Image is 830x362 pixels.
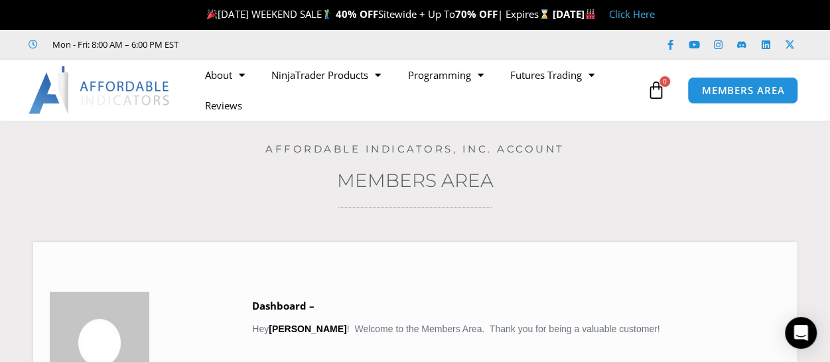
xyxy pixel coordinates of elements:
strong: 70% OFF [455,7,498,21]
a: NinjaTrader Products [258,60,394,90]
a: 0 [627,71,685,109]
img: LogoAI | Affordable Indicators – NinjaTrader [29,66,171,114]
img: ⌛ [539,9,549,19]
a: Reviews [192,90,255,121]
strong: 40% OFF [336,7,378,21]
img: 🏭 [585,9,595,19]
strong: [PERSON_NAME] [269,324,346,334]
img: 🎉 [207,9,217,19]
a: About [192,60,258,90]
a: Click Here [609,7,655,21]
a: Affordable Indicators, Inc. Account [265,143,565,155]
iframe: Customer reviews powered by Trustpilot [197,38,396,51]
a: MEMBERS AREA [687,77,798,104]
b: Dashboard – [252,299,314,312]
span: Mon - Fri: 8:00 AM – 6:00 PM EST [49,36,178,52]
a: Programming [394,60,496,90]
span: MEMBERS AREA [701,86,784,95]
div: Open Intercom Messenger [785,317,817,349]
strong: [DATE] [553,7,596,21]
span: 0 [659,76,670,87]
img: 🏌️‍♂️ [322,9,332,19]
span: [DATE] WEEKEND SALE Sitewide + Up To | Expires [204,7,552,21]
a: Members Area [337,169,494,192]
nav: Menu [192,60,644,121]
a: Futures Trading [496,60,607,90]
